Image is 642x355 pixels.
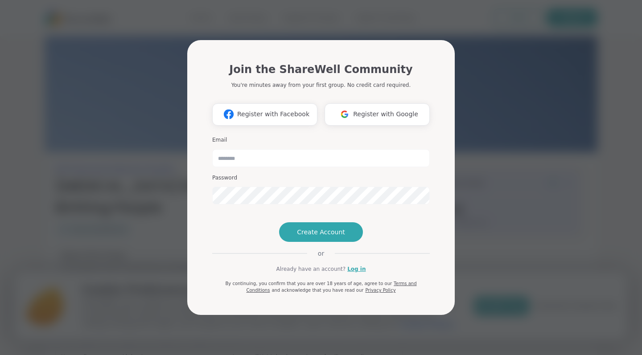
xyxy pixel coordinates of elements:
[231,81,411,89] p: You're minutes away from your first group. No credit card required.
[353,110,418,119] span: Register with Google
[220,106,237,122] img: ShareWell Logomark
[307,249,335,258] span: or
[276,265,346,273] span: Already have an account?
[336,106,353,122] img: ShareWell Logomark
[225,281,392,286] span: By continuing, you confirm that you are over 18 years of age, agree to our
[297,228,345,237] span: Create Account
[347,265,366,273] a: Log in
[237,110,309,119] span: Register with Facebook
[279,222,363,242] button: Create Account
[212,174,430,182] h3: Password
[325,103,430,126] button: Register with Google
[212,103,317,126] button: Register with Facebook
[272,288,363,293] span: and acknowledge that you have read our
[246,281,416,293] a: Terms and Conditions
[212,136,430,144] h3: Email
[229,61,412,78] h1: Join the ShareWell Community
[365,288,395,293] a: Privacy Policy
